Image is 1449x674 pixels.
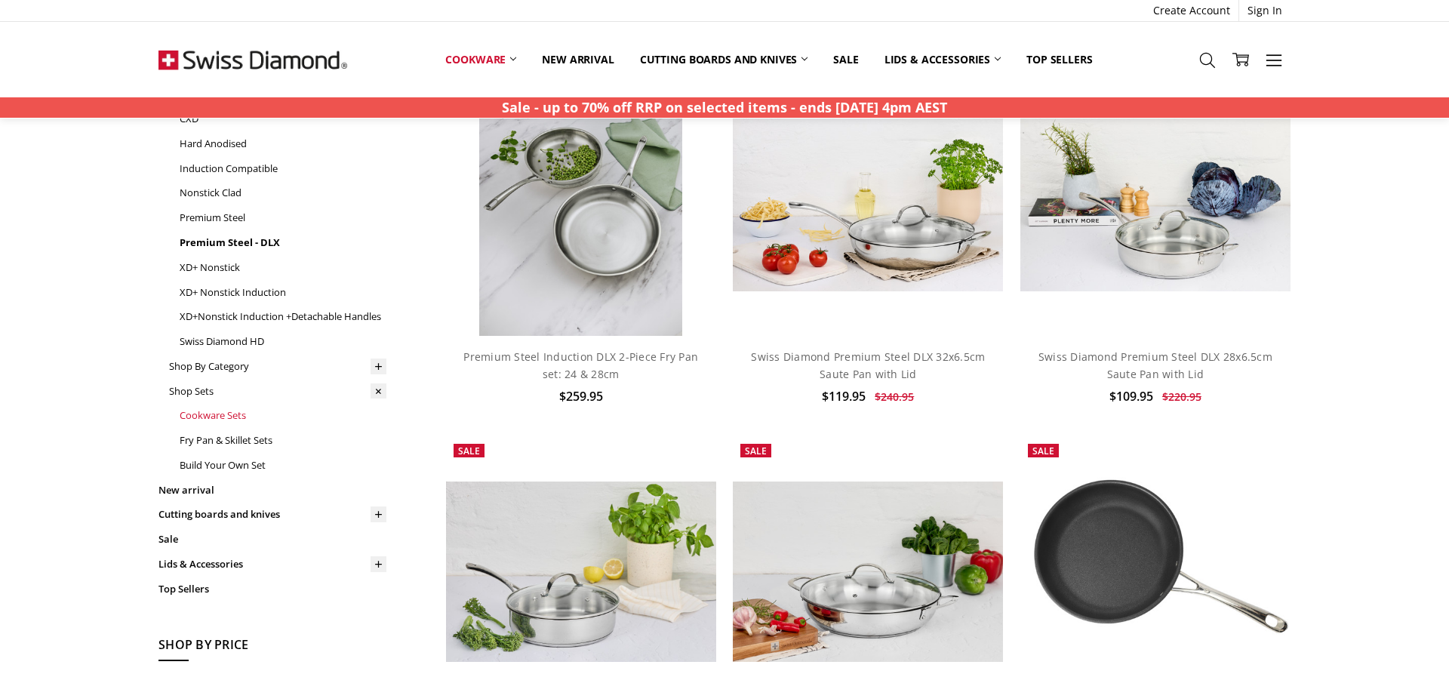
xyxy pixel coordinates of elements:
a: Swiss Diamond HD [180,329,386,354]
a: Hard Anodised [180,131,386,156]
a: Cutting boards and knives [627,43,821,76]
a: Cutting boards and knives [158,502,386,527]
a: Fry Pan & Skillet Sets [180,428,386,453]
img: Premium steel DLX 2pc fry pan set (28 and 24cm) life style shot [479,66,682,336]
a: XD+ Nonstick Induction [180,280,386,305]
a: Premium Steel [180,205,386,230]
a: Lids & Accessories [872,43,1014,76]
a: Premium Steel - DLX [180,230,386,255]
span: Sale [1032,445,1054,457]
span: $220.95 [1162,389,1201,404]
span: $259.95 [559,388,603,405]
a: Swiss Diamond Premium Steel DLX 32x6.5cm Saute Pan with Lid [751,349,985,380]
span: Sale [458,445,480,457]
img: Swiss Diamond Premium Steel DLX 28x6.5cm Saute Pan with Lid [1020,111,1291,291]
a: Cookware Sets [180,403,386,428]
a: Premium steel DLX 2pc fry pan set (28 and 24cm) life style shot [446,66,716,336]
a: Lids & Accessories [158,552,386,577]
a: Swiss Diamond Premium Steel DLX 28x6.5cm Saute Pan with Lid [1020,66,1291,336]
a: Induction Compatible [180,156,386,181]
strong: Sale - up to 70% off RRP on selected items - ends [DATE] 4pm AEST [502,98,947,116]
a: CXD [180,106,386,131]
a: XD+ Nonstick [180,255,386,280]
a: New arrival [158,478,386,503]
a: Cookware [432,43,529,76]
span: $119.95 [822,388,866,405]
img: Swiss Diamond Premium Steel DLX 32x6.5cm Saute Pan with Lid [733,111,1003,291]
img: Free Shipping On Every Order [158,22,347,97]
span: Sale [745,445,767,457]
a: XD+Nonstick Induction +Detachable Handles [180,304,386,329]
span: $109.95 [1109,388,1153,405]
a: Swiss Diamond Premium Steel DLX 32x6.5cm Saute Pan with Lid [733,66,1003,336]
a: Swiss Diamond Premium Steel DLX 28x6.5cm Saute Pan with Lid [1038,349,1272,380]
img: Swiss Diamond Premium Steel DLX 24x6.0cm Saute Pan with Lid [446,482,716,662]
a: Premium Steel Induction DLX 2-Piece Fry Pan set: 24 & 28cm [463,349,698,380]
h5: Shop By Price [158,636,386,661]
a: Sale [820,43,871,76]
a: New arrival [529,43,626,76]
a: Top Sellers [158,577,386,602]
a: Sale [158,527,386,552]
a: Shop Sets [169,379,386,404]
img: Swiss Diamond Premium Steel DLX 32x6.5cm Chef Pan with lid [733,482,1003,662]
a: Build Your Own Set [180,453,386,478]
span: $240.95 [875,389,914,404]
a: Shop By Category [169,354,386,379]
a: Nonstick Clad [180,180,386,205]
a: Top Sellers [1014,43,1105,76]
